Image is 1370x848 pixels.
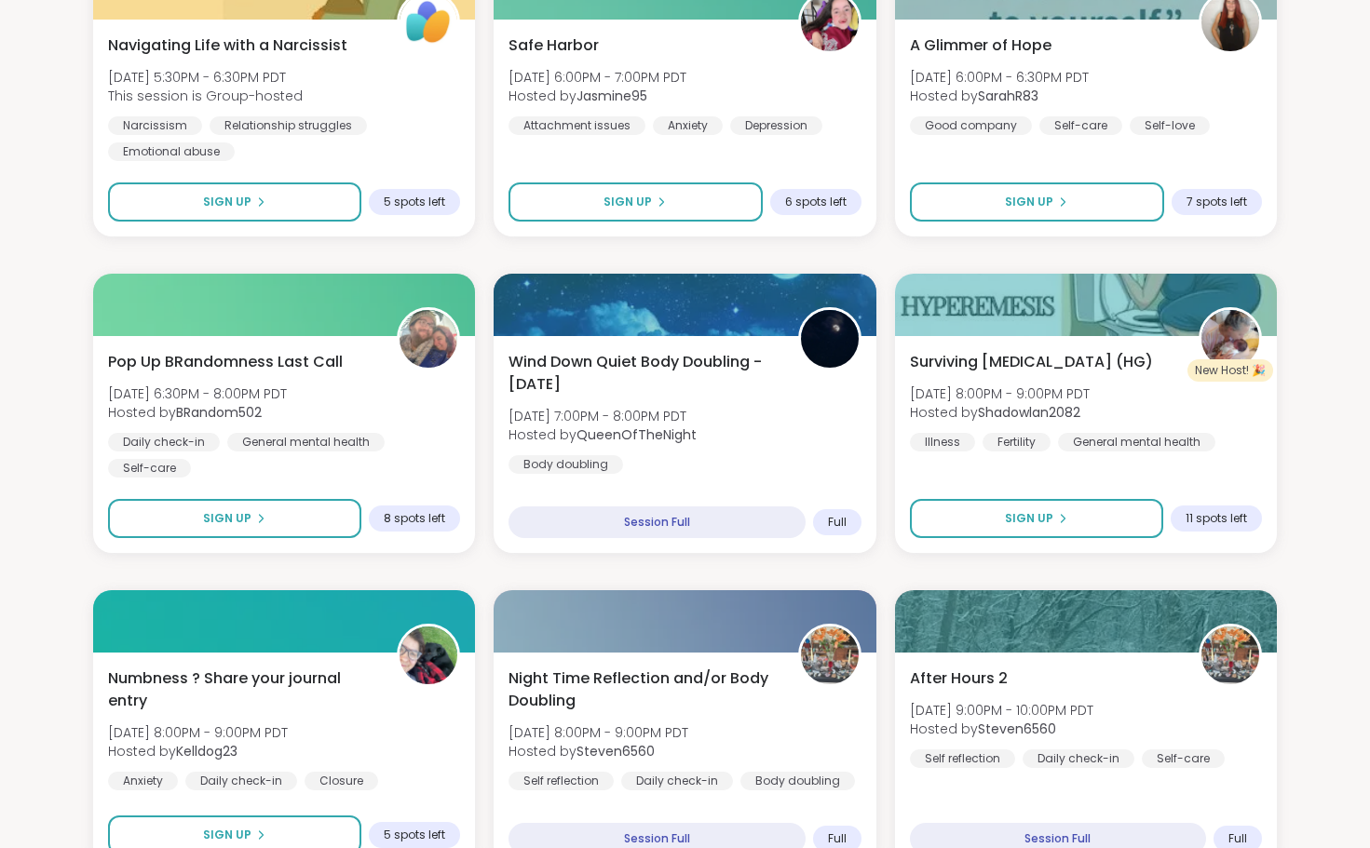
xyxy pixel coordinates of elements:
span: [DATE] 8:00PM - 9:00PM PDT [509,723,688,742]
div: Attachment issues [509,116,645,135]
span: [DATE] 5:30PM - 6:30PM PDT [108,68,303,87]
div: Daily check-in [1023,749,1134,768]
div: Body doubling [509,455,623,474]
div: Self-care [1142,749,1225,768]
div: Daily check-in [185,772,297,790]
div: Narcissism [108,116,202,135]
img: Shadowlan2082 [1201,310,1259,368]
img: Kelldog23 [400,626,457,684]
div: New Host! 🎉 [1187,359,1273,382]
span: [DATE] 8:00PM - 9:00PM PDT [910,384,1090,403]
div: Anxiety [653,116,723,135]
button: Sign Up [910,499,1163,538]
b: BRandom502 [176,403,262,422]
span: 5 spots left [384,195,445,209]
span: [DATE] 8:00PM - 9:00PM PDT [108,723,288,742]
span: [DATE] 9:00PM - 10:00PM PDT [910,701,1093,720]
span: Hosted by [108,742,288,761]
div: Self-care [1039,116,1122,135]
button: Sign Up [910,182,1164,222]
b: Steven6560 [576,742,655,761]
span: Full [1228,831,1247,846]
span: Hosted by [910,720,1093,738]
span: 6 spots left [785,195,847,209]
span: 8 spots left [384,511,445,526]
img: Steven6560 [1201,626,1259,684]
img: QueenOfTheNight [801,310,859,368]
span: Full [828,831,847,846]
div: General mental health [227,433,385,451]
b: SarahR83 [978,87,1038,105]
span: [DATE] 6:00PM - 7:00PM PDT [509,68,686,87]
div: Self reflection [910,749,1015,768]
div: Relationship struggles [210,116,367,135]
span: 5 spots left [384,828,445,842]
b: Steven6560 [978,720,1056,738]
span: Sign Up [1005,510,1053,527]
span: [DATE] 6:30PM - 8:00PM PDT [108,384,287,403]
span: Hosted by [910,403,1090,422]
div: Fertility [983,433,1051,451]
span: Hosted by [509,425,697,444]
button: Sign Up [509,182,762,222]
div: Good company [910,116,1032,135]
span: A Glimmer of Hope [910,34,1051,57]
span: Wind Down Quiet Body Doubling - [DATE] [509,351,777,396]
span: Numbness ? Share your journal entry [108,667,376,712]
b: Shadowlan2082 [978,403,1080,422]
div: Emotional abuse [108,142,235,161]
span: 7 spots left [1187,195,1247,209]
div: Self-love [1130,116,1210,135]
span: Night Time Reflection and/or Body Doubling [509,667,777,712]
span: Sign Up [203,194,251,210]
span: Hosted by [509,742,688,761]
div: General mental health [1058,433,1215,451]
span: [DATE] 7:00PM - 8:00PM PDT [509,407,697,425]
b: QueenOfTheNight [576,425,697,444]
span: Sign Up [203,827,251,843]
div: Illness [910,433,975,451]
span: Safe Harbor [509,34,599,57]
span: 11 spots left [1186,511,1247,526]
div: Body doubling [740,772,855,790]
span: After Hours 2 [910,667,1008,690]
b: Jasmine95 [576,87,647,105]
div: Daily check-in [621,772,733,790]
span: Navigating Life with a Narcissist [108,34,347,57]
img: BRandom502 [400,310,457,368]
b: Kelldog23 [176,742,237,761]
div: Anxiety [108,772,178,790]
span: Surviving [MEDICAL_DATA] (HG) [910,351,1153,373]
span: Pop Up BRandomness Last Call [108,351,343,373]
span: Hosted by [910,87,1089,105]
span: [DATE] 6:00PM - 6:30PM PDT [910,68,1089,87]
button: Sign Up [108,499,361,538]
div: Closure [305,772,378,790]
div: Self-care [108,459,191,478]
span: Hosted by [509,87,686,105]
div: Depression [730,116,822,135]
span: Sign Up [203,510,251,527]
span: Full [828,515,847,530]
span: This session is Group-hosted [108,87,303,105]
button: Sign Up [108,182,361,222]
span: Sign Up [1005,194,1053,210]
div: Self reflection [509,772,614,790]
span: Sign Up [604,194,652,210]
div: Session Full [509,506,805,538]
img: Steven6560 [801,626,859,684]
div: Daily check-in [108,433,220,451]
span: Hosted by [108,403,287,422]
